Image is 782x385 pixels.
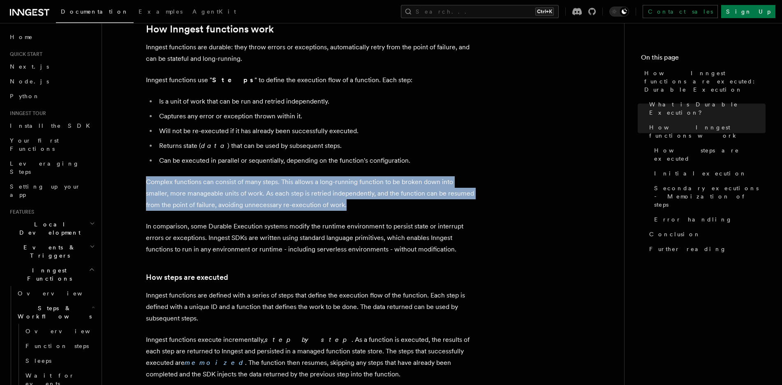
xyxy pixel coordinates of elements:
span: How Inngest functions work [649,123,766,140]
a: Documentation [56,2,134,23]
a: Home [7,30,97,44]
li: Returns state ( ) that can be used by subsequent steps. [157,140,475,152]
a: Node.js [7,74,97,89]
button: Steps & Workflows [14,301,97,324]
span: Local Development [7,220,90,237]
li: Can be executed in parallel or sequentially, depending on the function's configuration. [157,155,475,166]
kbd: Ctrl+K [535,7,554,16]
span: Leveraging Steps [10,160,79,175]
a: Install the SDK [7,118,97,133]
span: Home [10,33,33,41]
a: Sleeps [22,353,97,368]
span: Features [7,209,34,215]
a: Setting up your app [7,179,97,202]
a: Overview [22,324,97,339]
p: Inngest functions execute incrementally, . As a function is executed, the results of each step ar... [146,334,475,380]
a: Your first Functions [7,133,97,156]
a: How Inngest functions are executed: Durable Execution [641,66,766,97]
a: Next.js [7,59,97,74]
span: Error handling [654,215,732,224]
a: Leveraging Steps [7,156,97,179]
a: Function steps [22,339,97,353]
a: Further reading [646,242,766,256]
span: Quick start [7,51,42,58]
a: How steps are executed [146,272,228,283]
p: Inngest functions use " " to define the execution flow of a function. Each step: [146,74,475,86]
a: What is Durable Execution? [646,97,766,120]
span: Inngest tour [7,110,46,117]
a: Overview [14,286,97,301]
a: Examples [134,2,187,22]
span: Inngest Functions [7,266,89,283]
a: How steps are executed [651,143,766,166]
a: Error handling [651,212,766,227]
span: What is Durable Execution? [649,100,766,117]
span: Your first Functions [10,137,59,152]
span: Function steps [25,343,89,349]
span: Sleeps [25,357,51,364]
li: Captures any error or exception thrown within it. [157,111,475,122]
a: Python [7,89,97,104]
button: Search...Ctrl+K [401,5,559,18]
button: Inngest Functions [7,263,97,286]
span: Secondary executions - Memoization of steps [654,184,766,209]
span: Next.js [10,63,49,70]
p: Complex functions can consist of many steps. This allows a long-running function to be broken dow... [146,176,475,211]
span: Initial execution [654,169,747,178]
li: Will not be re-executed if it has already been successfully executed. [157,125,475,137]
span: Events & Triggers [7,243,90,260]
h4: On this page [641,53,766,66]
span: How Inngest functions are executed: Durable Execution [644,69,766,94]
p: In comparison, some Durable Execution systems modify the runtime environment to persist state or ... [146,221,475,255]
span: Install the SDK [10,122,95,129]
span: Overview [25,328,110,334]
button: Toggle dark mode [609,7,629,16]
strong: Steps [212,76,254,84]
a: Secondary executions - Memoization of steps [651,181,766,212]
span: How steps are executed [654,146,766,163]
span: Python [10,93,40,99]
button: Events & Triggers [7,240,97,263]
span: AgentKit [192,8,236,15]
em: step by step [265,336,352,344]
span: Documentation [61,8,129,15]
p: Inngest functions are defined with a series of steps that define the execution flow of the functi... [146,290,475,324]
a: memoized [185,359,245,367]
p: Inngest functions are durable: they throw errors or exceptions, automatically retry from the poin... [146,41,475,65]
span: Overview [18,290,102,297]
a: Initial execution [651,166,766,181]
a: AgentKit [187,2,241,22]
a: Conclusion [646,227,766,242]
a: Contact sales [643,5,718,18]
a: How Inngest functions work [146,23,274,35]
a: Sign Up [721,5,775,18]
a: How Inngest functions work [646,120,766,143]
button: Local Development [7,217,97,240]
span: Steps & Workflows [14,304,92,320]
em: data [201,142,227,150]
span: Setting up your app [10,183,81,198]
li: Is a unit of work that can be run and retried independently. [157,96,475,107]
span: Conclusion [649,230,701,238]
span: Further reading [649,245,726,253]
span: Examples [139,8,183,15]
span: Node.js [10,78,49,85]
